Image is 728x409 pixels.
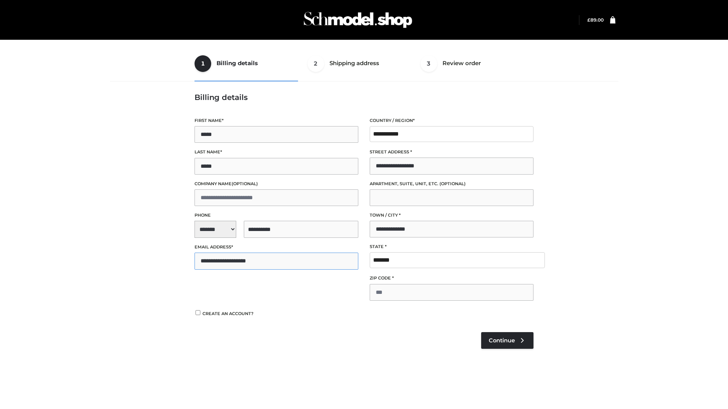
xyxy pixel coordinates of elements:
a: Continue [481,332,533,349]
input: Create an account? [195,310,201,315]
bdi: 89.00 [587,17,604,23]
span: Create an account? [202,311,254,316]
label: Street address [370,148,533,156]
img: Schmodel Admin 964 [301,5,415,35]
span: (optional) [439,181,466,186]
label: Phone [195,212,358,219]
label: First name [195,117,358,124]
label: Apartment, suite, unit, etc. [370,180,533,187]
span: Continue [489,337,515,344]
label: ZIP Code [370,275,533,282]
label: Country / Region [370,117,533,124]
h3: Billing details [195,93,533,102]
span: £ [587,17,590,23]
a: £89.00 [587,17,604,23]
label: Town / City [370,212,533,219]
label: Email address [195,244,358,251]
label: State [370,243,533,250]
label: Last name [195,148,358,156]
label: Company name [195,180,358,187]
span: (optional) [232,181,258,186]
